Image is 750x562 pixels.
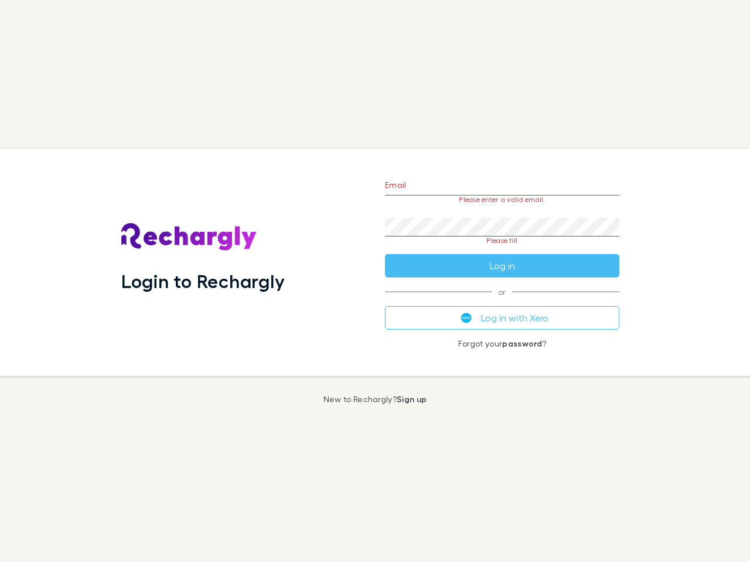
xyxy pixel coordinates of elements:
[502,338,542,348] a: password
[385,339,619,348] p: Forgot your ?
[385,306,619,330] button: Log in with Xero
[461,313,472,323] img: Xero's logo
[385,196,619,204] p: Please enter a valid email.
[385,254,619,277] button: Log in
[323,395,427,404] p: New to Rechargly?
[121,270,285,292] h1: Login to Rechargly
[385,237,619,245] p: Please fill
[397,394,427,404] a: Sign up
[121,223,257,251] img: Rechargly's Logo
